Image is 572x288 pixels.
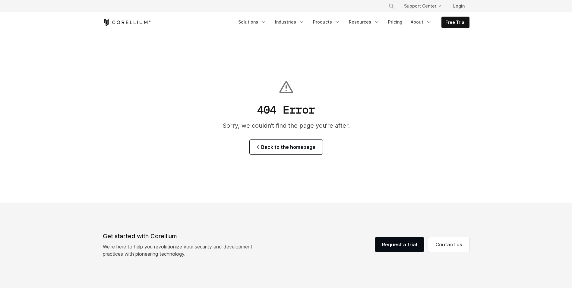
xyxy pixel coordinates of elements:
[407,17,435,27] a: About
[448,1,469,11] a: Login
[257,143,315,151] span: Back to the homepage
[250,140,323,154] a: Back to the homepage
[103,243,257,258] p: We’re here to help you revolutionize your security and development practices with pioneering tech...
[309,17,344,27] a: Products
[235,17,469,28] div: Navigation Menu
[103,232,257,241] div: Get started with Corellium
[381,1,469,11] div: Navigation Menu
[271,17,308,27] a: Industries
[399,1,446,11] a: Support Center
[428,237,469,252] a: Contact us
[103,19,151,26] a: Corellium Home
[384,17,406,27] a: Pricing
[386,1,397,11] button: Search
[442,17,469,28] a: Free Trial
[345,17,383,27] a: Resources
[375,237,424,252] a: Request a trial
[235,17,270,27] a: Solutions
